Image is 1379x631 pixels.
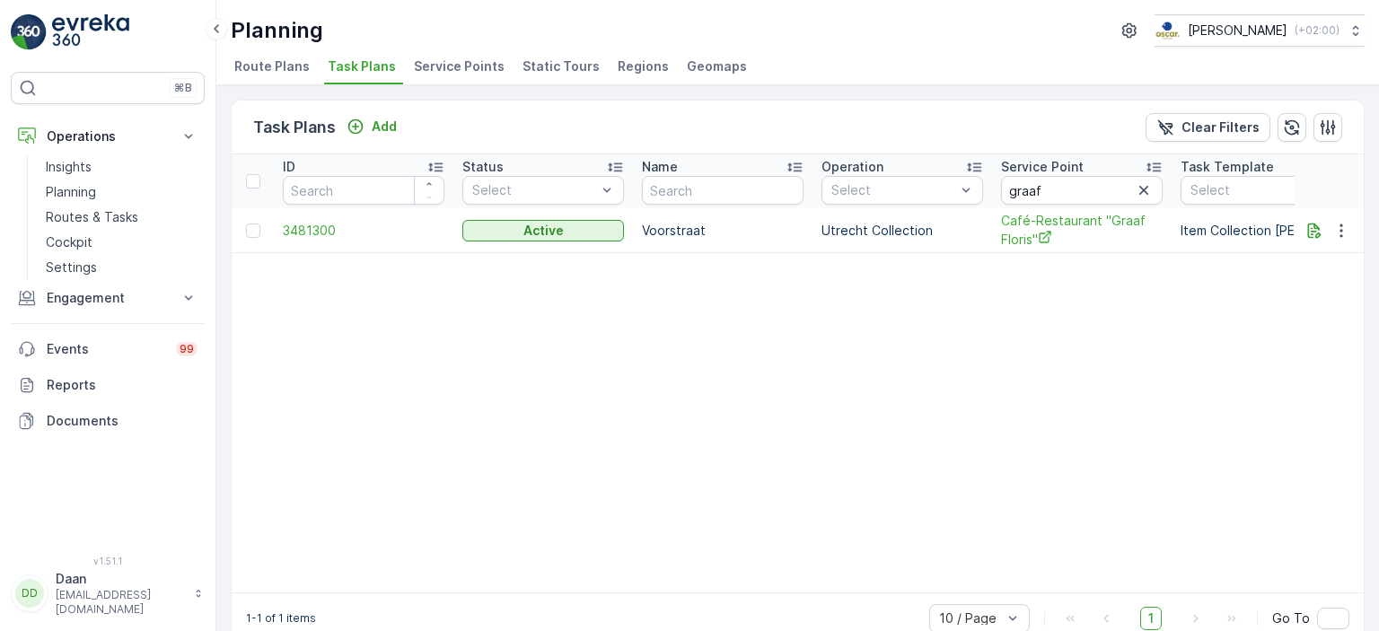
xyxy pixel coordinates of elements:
[414,57,505,75] span: Service Points
[11,570,205,617] button: DDDaan[EMAIL_ADDRESS][DOMAIN_NAME]
[831,181,955,199] p: Select
[246,611,316,626] p: 1-1 of 1 items
[372,118,397,136] p: Add
[52,14,129,50] img: logo_light-DOdMpM7g.png
[1155,21,1181,40] img: basis-logo_rgb2x.png
[11,367,205,403] a: Reports
[1146,113,1270,142] button: Clear Filters
[283,158,295,176] p: ID
[47,127,169,145] p: Operations
[47,289,169,307] p: Engagement
[1140,607,1162,630] span: 1
[46,259,97,276] p: Settings
[11,280,205,316] button: Engagement
[39,154,205,180] a: Insights
[328,57,396,75] span: Task Plans
[46,208,138,226] p: Routes & Tasks
[253,115,336,140] p: Task Plans
[1295,23,1339,38] p: ( +02:00 )
[11,14,47,50] img: logo
[246,223,260,238] div: Toggle Row Selected
[642,176,804,205] input: Search
[283,176,444,205] input: Search
[523,57,600,75] span: Static Tours
[46,158,92,176] p: Insights
[1001,212,1163,249] a: Café-Restaurant "Graaf Floris"
[1190,181,1347,199] p: Select
[1001,176,1163,205] input: Search
[1272,609,1310,627] span: Go To
[47,412,198,430] p: Documents
[11,331,205,367] a: Events99
[472,181,596,199] p: Select
[47,376,198,394] p: Reports
[46,183,96,201] p: Planning
[56,570,185,588] p: Daan
[821,158,883,176] p: Operation
[462,158,504,176] p: Status
[1155,14,1365,47] button: [PERSON_NAME](+02:00)
[1181,222,1375,240] p: Item Collection [PERSON_NAME]
[283,222,444,240] a: 3481300
[11,118,205,154] button: Operations
[618,57,669,75] span: Regions
[39,205,205,230] a: Routes & Tasks
[174,81,192,95] p: ⌘B
[47,340,165,358] p: Events
[821,222,983,240] p: Utrecht Collection
[1188,22,1287,39] p: [PERSON_NAME]
[1181,118,1260,136] p: Clear Filters
[462,220,624,241] button: Active
[46,233,92,251] p: Cockpit
[180,342,194,356] p: 99
[11,556,205,566] span: v 1.51.1
[523,222,564,240] p: Active
[642,222,804,240] p: Voorstraat
[11,403,205,439] a: Documents
[231,16,323,45] p: Planning
[687,57,747,75] span: Geomaps
[1181,158,1274,176] p: Task Template
[642,158,678,176] p: Name
[39,230,205,255] a: Cockpit
[234,57,310,75] span: Route Plans
[39,255,205,280] a: Settings
[1001,158,1084,176] p: Service Point
[39,180,205,205] a: Planning
[15,579,44,608] div: DD
[56,588,185,617] p: [EMAIL_ADDRESS][DOMAIN_NAME]
[339,116,404,137] button: Add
